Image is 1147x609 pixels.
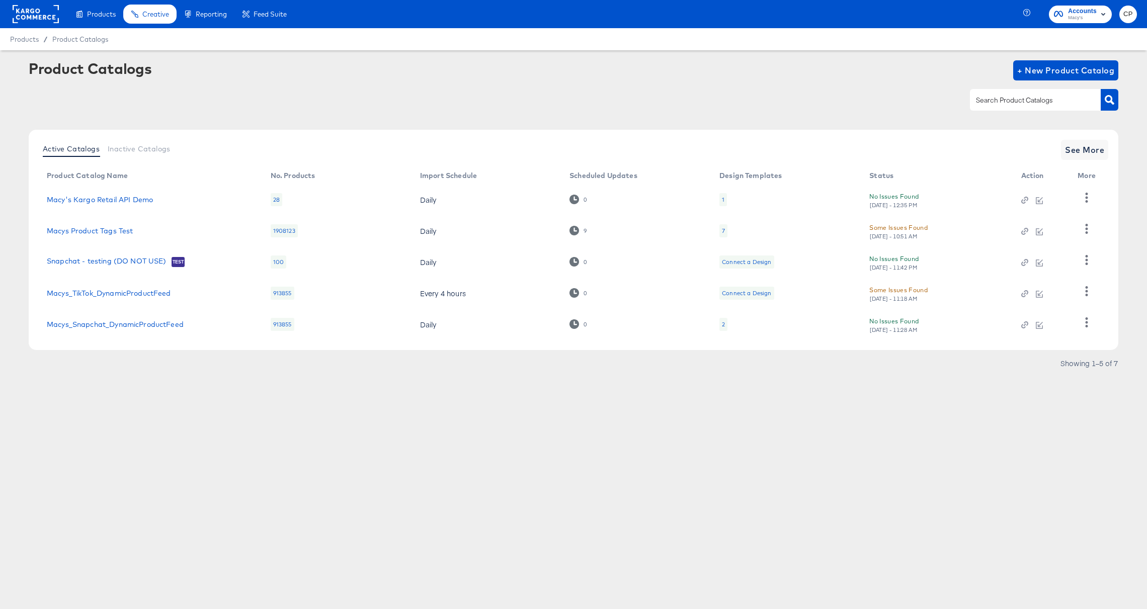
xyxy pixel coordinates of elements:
th: Status [861,168,1013,184]
button: + New Product Catalog [1013,60,1118,80]
span: Inactive Catalogs [108,145,171,153]
div: 913855 [271,318,294,331]
div: Connect a Design [722,289,771,297]
div: 2 [722,320,725,328]
button: Some Issues Found[DATE] - 11:18 AM [869,285,928,302]
span: Feed Suite [254,10,287,18]
th: More [1070,168,1108,184]
span: Test [172,258,185,266]
div: Some Issues Found [869,222,928,233]
span: Active Catalogs [43,145,100,153]
span: / [39,35,52,43]
button: See More [1061,140,1108,160]
div: 9 [583,227,587,234]
div: 100 [271,255,286,269]
td: Daily [412,246,561,278]
button: AccountsMacy's [1049,6,1112,23]
a: Macys_Snapchat_DynamicProductFeed [47,320,184,328]
div: 7 [719,224,727,237]
div: [DATE] - 10:51 AM [869,233,918,240]
div: 1908123 [271,224,298,237]
div: 9 [569,226,587,235]
div: 0 [569,319,587,329]
span: + New Product Catalog [1017,63,1114,77]
div: 2 [719,318,727,331]
button: Some Issues Found[DATE] - 10:51 AM [869,222,928,240]
div: Connect a Design [719,287,774,300]
div: Import Schedule [420,171,477,180]
div: 0 [583,290,587,297]
input: Search Product Catalogs [974,95,1081,106]
div: 7 [722,227,725,235]
div: Product Catalogs [29,60,151,76]
a: Product Catalogs [52,35,108,43]
div: 0 [569,195,587,204]
div: 913855 [271,287,294,300]
div: 1 [722,196,724,204]
div: [DATE] - 11:18 AM [869,295,918,302]
span: See More [1065,143,1104,157]
div: Some Issues Found [869,285,928,295]
a: Snapchat - testing (DO NOT USE) [47,257,167,267]
td: Daily [412,309,561,340]
span: Creative [142,10,169,18]
span: Products [87,10,116,18]
span: Products [10,35,39,43]
button: CP [1119,6,1137,23]
div: 1 [719,193,727,206]
div: Design Templates [719,171,782,180]
th: Action [1013,168,1070,184]
div: 28 [271,193,282,206]
a: Macy's Kargo Retail API Demo [47,196,153,204]
td: Daily [412,184,561,215]
span: Accounts [1068,6,1097,17]
div: 0 [583,321,587,328]
td: Daily [412,215,561,246]
div: Showing 1–5 of 7 [1060,360,1118,367]
a: Macys Product Tags Test [47,227,133,235]
div: 0 [583,258,587,266]
div: 0 [569,257,587,267]
div: Connect a Design [722,258,771,266]
div: 0 [569,288,587,298]
span: Macy's [1068,14,1097,22]
span: CP [1123,9,1133,20]
div: Product Catalog Name [47,171,128,180]
span: Reporting [196,10,227,18]
div: Scheduled Updates [569,171,637,180]
div: No. Products [271,171,315,180]
td: Every 4 hours [412,278,561,309]
div: 0 [583,196,587,203]
a: Macys_TikTok_DynamicProductFeed [47,289,171,297]
div: Connect a Design [719,255,774,269]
